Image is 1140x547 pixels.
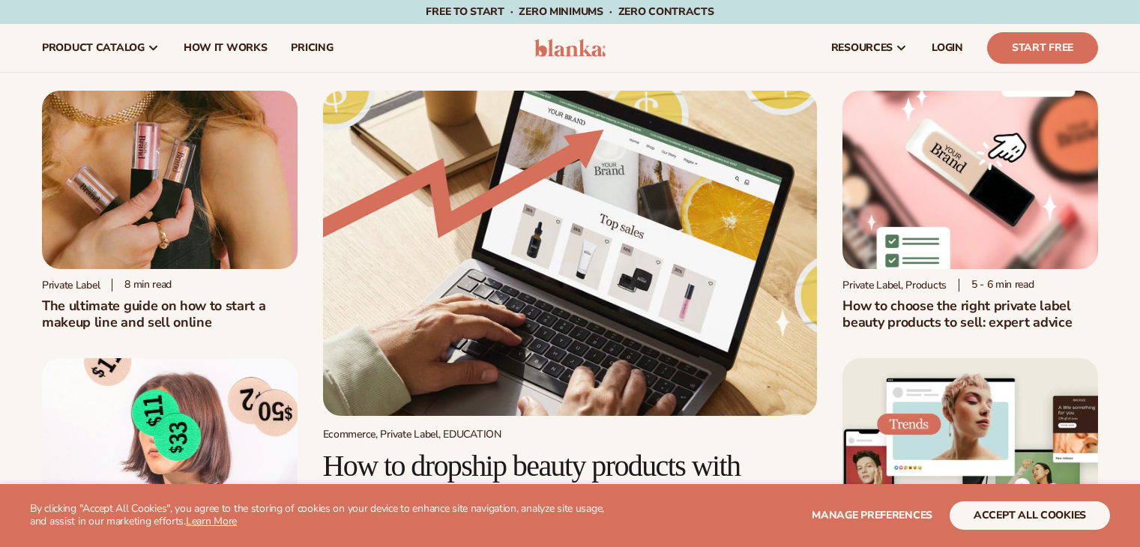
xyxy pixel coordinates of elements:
[42,91,298,269] img: Person holding branded make up with a solid pink background
[932,42,963,54] span: LOGIN
[959,279,1034,291] div: 5 - 6 min read
[987,32,1098,64] a: Start Free
[920,24,975,72] a: LOGIN
[186,514,237,528] a: Learn More
[819,24,920,72] a: resources
[323,428,818,441] div: Ecommerce, Private Label, EDUCATION
[842,91,1098,269] img: Private Label Beauty Products Click
[172,24,280,72] a: How It Works
[812,501,932,530] button: Manage preferences
[42,91,298,330] a: Person holding branded make up with a solid pink background Private label 8 min readThe ultimate ...
[842,297,1098,330] h2: How to choose the right private label beauty products to sell: expert advice
[30,24,172,72] a: product catalog
[42,358,298,537] img: Profitability of private label company
[291,42,333,54] span: pricing
[42,297,298,330] h1: The ultimate guide on how to start a makeup line and sell online
[112,279,172,291] div: 8 min read
[42,42,145,54] span: product catalog
[30,503,621,528] p: By clicking "Accept All Cookies", you agree to the storing of cookies on your device to enhance s...
[842,91,1098,330] a: Private Label Beauty Products Click Private Label, Products 5 - 6 min readHow to choose the right...
[950,501,1110,530] button: accept all cookies
[279,24,345,72] a: pricing
[184,42,268,54] span: How It Works
[534,39,606,57] img: logo
[831,42,893,54] span: resources
[842,279,947,291] div: Private Label, Products
[323,450,818,516] h2: How to dropship beauty products with [PERSON_NAME] in 5 steps
[426,4,714,19] span: Free to start · ZERO minimums · ZERO contracts
[812,508,932,522] span: Manage preferences
[323,91,818,416] img: Growing money with ecommerce
[42,279,100,291] div: Private label
[842,358,1098,537] img: Social media trends this week (Updated weekly)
